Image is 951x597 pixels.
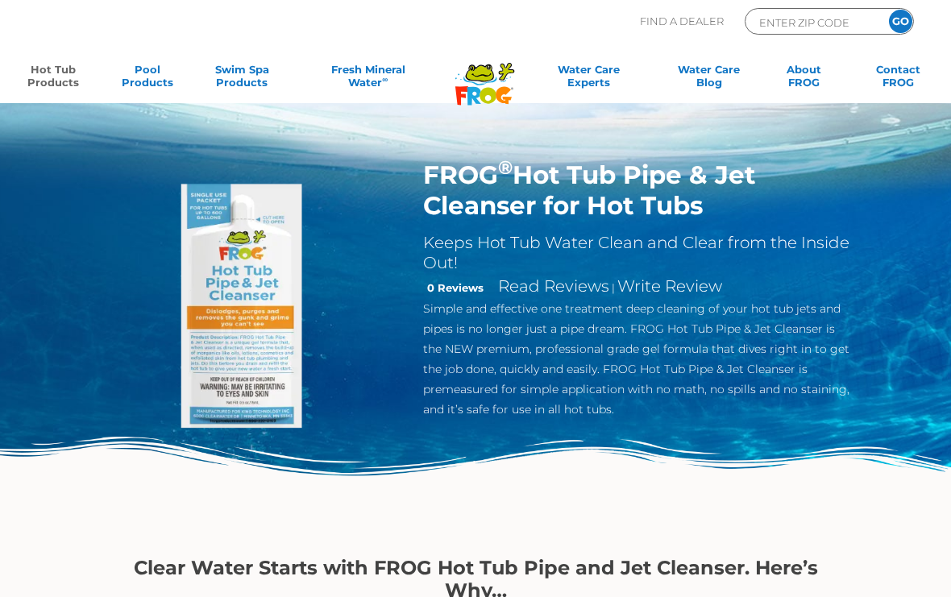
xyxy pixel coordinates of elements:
a: Read Reviews [498,276,609,296]
sup: ® [498,155,513,179]
a: Write Review [617,276,722,296]
span: | [612,281,615,294]
input: GO [889,10,912,33]
p: Simple and effective one treatment deep cleaning of your hot tub jets and pipes is no longer just... [423,299,851,420]
a: Water CareBlog [672,63,745,95]
h1: FROG Hot Tub Pipe & Jet Cleanser for Hot Tubs [423,160,851,221]
img: Frog Products Logo [446,42,523,106]
a: Swim SpaProducts [206,63,279,95]
a: PoolProducts [110,63,184,95]
h2: Keeps Hot Tub Water Clean and Clear from the Inside Out! [423,233,851,273]
a: Fresh MineralWater∞ [300,63,437,95]
strong: 0 Reviews [427,281,484,294]
img: Hot-Tub-Pipe-Jet-Cleanser-Singular-Packet_500x500.webp [100,160,399,458]
a: AboutFROG [767,63,841,95]
a: ContactFROG [862,63,935,95]
p: Find A Dealer [640,8,724,35]
a: Water CareExperts [526,63,651,95]
sup: ∞ [382,75,388,84]
a: Hot TubProducts [16,63,89,95]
